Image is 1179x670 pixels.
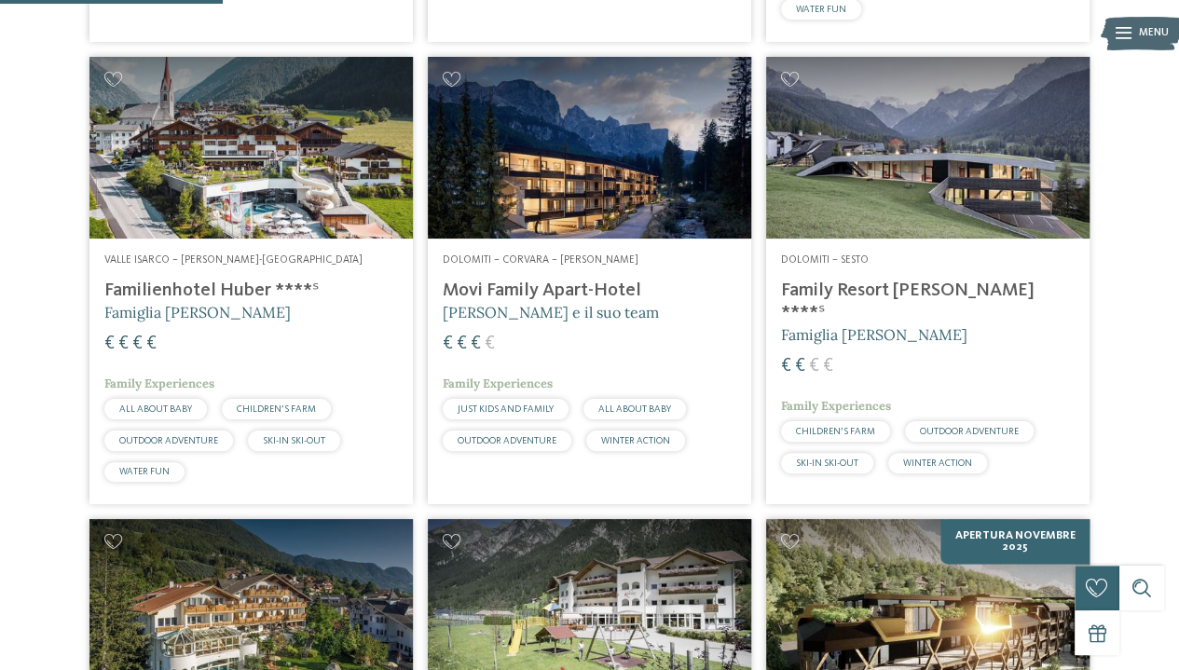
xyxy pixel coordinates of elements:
[146,335,157,353] span: €
[471,335,481,353] span: €
[443,335,453,353] span: €
[598,404,671,414] span: ALL ABOUT BABY
[796,458,858,468] span: SKI-IN SKI-OUT
[601,436,670,445] span: WINTER ACTION
[89,57,413,239] img: Cercate un hotel per famiglie? Qui troverete solo i migliori!
[443,254,638,266] span: Dolomiti – Corvara – [PERSON_NAME]
[485,335,495,353] span: €
[766,57,1090,239] img: Family Resort Rainer ****ˢ
[104,280,398,302] h4: Familienhotel Huber ****ˢ
[119,404,192,414] span: ALL ABOUT BABY
[119,436,218,445] span: OUTDOOR ADVENTURE
[104,335,115,353] span: €
[903,458,972,468] span: WINTER ACTION
[795,357,805,376] span: €
[443,303,659,321] span: [PERSON_NAME] e il suo team
[104,376,214,391] span: Family Experiences
[263,436,325,445] span: SKI-IN SKI-OUT
[781,325,967,344] span: Famiglia [PERSON_NAME]
[781,254,869,266] span: Dolomiti – Sesto
[428,57,751,504] a: Cercate un hotel per famiglie? Qui troverete solo i migliori! Dolomiti – Corvara – [PERSON_NAME] ...
[443,376,553,391] span: Family Experiences
[458,404,554,414] span: JUST KIDS AND FAMILY
[428,57,751,239] img: Cercate un hotel per famiglie? Qui troverete solo i migliori!
[104,303,291,321] span: Famiglia [PERSON_NAME]
[796,427,875,436] span: CHILDREN’S FARM
[766,57,1090,504] a: Cercate un hotel per famiglie? Qui troverete solo i migliori! Dolomiti – Sesto Family Resort [PER...
[457,335,467,353] span: €
[118,335,129,353] span: €
[781,398,891,414] span: Family Experiences
[781,357,791,376] span: €
[458,436,556,445] span: OUTDOOR ADVENTURE
[104,254,363,266] span: Valle Isarco – [PERSON_NAME]-[GEOGRAPHIC_DATA]
[809,357,819,376] span: €
[796,5,846,14] span: WATER FUN
[823,357,833,376] span: €
[132,335,143,353] span: €
[119,467,170,476] span: WATER FUN
[237,404,316,414] span: CHILDREN’S FARM
[920,427,1019,436] span: OUTDOOR ADVENTURE
[89,57,413,504] a: Cercate un hotel per famiglie? Qui troverete solo i migliori! Valle Isarco – [PERSON_NAME]-[GEOGR...
[443,280,736,302] h4: Movi Family Apart-Hotel
[781,280,1075,324] h4: Family Resort [PERSON_NAME] ****ˢ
